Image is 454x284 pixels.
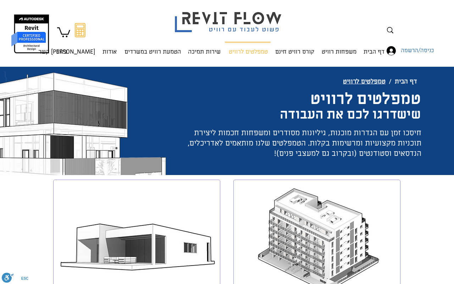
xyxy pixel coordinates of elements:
[319,42,359,62] p: משפחות רוויט
[56,216,216,273] img: וילה טמפלט רוויט יונתן אלדד
[11,14,50,54] img: autodesk certified professional in revit for architectural design יונתן אלדד
[99,42,120,56] a: אודות
[71,42,99,56] a: [PERSON_NAME] קשר
[185,42,223,62] p: שירות תמיכה
[226,43,271,62] p: טמפלטים לרוויט
[168,1,290,34] img: Revit flow logo פשוט לעבוד עם רוויט
[361,42,387,62] p: דף הבית
[391,75,421,88] a: דף הבית
[122,42,184,62] p: הטמעת רוויט במשרדים
[188,128,421,158] span: חיסכו זמן עם הגדרות מוכנות, גיליונות מסודרים ומשפחות חכמות ליצירת תוכניות מקצועיות ומרשימות בקלות...
[51,42,388,56] nav: אתר
[382,44,414,58] button: כניסה/הרשמה
[389,78,391,85] span: /
[272,42,317,62] p: קורס רוויט חינם
[271,42,318,56] a: קורס רוויט חינם
[35,42,98,62] p: [PERSON_NAME] קשר
[224,42,271,56] a: טמפלטים לרוויט
[184,42,224,56] a: שירות תמיכה
[318,42,360,56] a: משפחות רוויט
[343,77,386,86] span: טמפלטים לרוויט
[53,42,71,56] a: בלוג
[395,77,417,86] span: דף הבית
[120,42,184,56] a: הטמעת רוויט במשרדים
[310,88,421,109] span: טמפלטים לרוויט
[229,74,421,88] nav: נתיב הניווט (breadcrumbs)
[360,42,388,56] a: דף הבית
[339,75,389,88] a: טמפלטים לרוויט
[54,42,70,62] p: בלוג
[75,23,85,37] svg: מחשבון מעבר מאוטוקאד לרוויט
[280,106,421,123] span: שישדרגו לכם את העבודה
[398,46,436,55] span: כניסה/הרשמה
[100,42,120,62] p: אודות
